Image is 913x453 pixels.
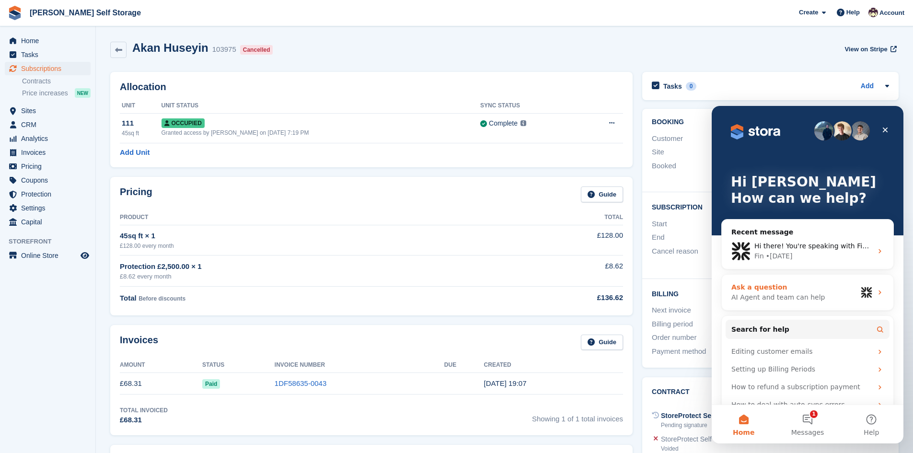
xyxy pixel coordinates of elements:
[162,98,481,114] th: Unit Status
[652,161,770,181] div: Booked
[5,132,91,145] a: menu
[652,319,770,330] div: Billing period
[14,237,178,255] div: Editing customer emails
[489,118,518,128] div: Complete
[8,6,22,20] img: stora-icon-8386f47178a22dfd0bd8f6a31ec36ba5ce8667c1dd55bd0f319d3a0aa187defe.svg
[520,120,526,126] img: icon-info-grey-7440780725fd019a000dd9b08b2336e03edf1995a4989e88bcd33f0948082b44.svg
[21,132,79,145] span: Analytics
[652,118,889,126] h2: Booking
[652,202,889,211] h2: Subscription
[122,118,162,129] div: 111
[79,250,91,261] a: Preview store
[128,299,192,337] button: Help
[21,249,79,262] span: Online Store
[20,176,145,186] div: Ask a question
[120,358,202,373] th: Amount
[22,89,68,98] span: Price increases
[21,323,43,330] span: Home
[20,186,145,197] div: AI Agent and team can help
[879,8,904,18] span: Account
[54,145,81,155] div: • [DATE]
[21,187,79,201] span: Protection
[5,62,91,75] a: menu
[484,379,527,387] time: 2025-08-27 18:07:42 UTC
[149,181,161,192] img: Profile image for Fin
[120,415,168,426] div: £68.31
[120,231,502,242] div: 45sq ft × 1
[502,225,623,255] td: £128.00
[5,118,91,131] a: menu
[20,219,78,229] span: Search for help
[841,41,899,57] a: View on Stripe
[5,34,91,47] a: menu
[661,434,818,444] div: StoreProtect Self Storage Agreement and Addendum
[14,290,178,308] div: How to deal with auto-sync errors
[663,82,682,91] h2: Tasks
[5,160,91,173] a: menu
[661,444,818,453] div: Voided
[5,146,91,159] a: menu
[5,187,91,201] a: menu
[581,335,623,350] a: Guide
[120,272,502,281] div: £8.62 every month
[21,160,79,173] span: Pricing
[80,323,113,330] span: Messages
[240,45,273,55] div: Cancelled
[21,34,79,47] span: Home
[502,292,623,303] div: £136.62
[162,128,481,137] div: Granted access by [PERSON_NAME] on [DATE] 7:19 PM
[5,201,91,215] a: menu
[132,41,208,54] h2: Akan Huseyin
[21,48,79,61] span: Tasks
[652,133,770,144] div: Customer
[275,379,326,387] a: 1DF58635-0043
[661,421,829,430] div: Pending signature
[502,256,623,287] td: £8.62
[139,295,185,302] span: Before discounts
[686,82,697,91] div: 0
[652,232,770,243] div: End
[14,214,178,233] button: Search for help
[868,8,878,17] img: Jacob Esser
[21,201,79,215] span: Settings
[202,379,220,389] span: Paid
[484,358,623,373] th: Created
[120,335,158,350] h2: Invoices
[846,8,860,17] span: Help
[212,44,236,55] div: 103975
[120,186,152,202] h2: Pricing
[21,174,79,187] span: Coupons
[122,129,162,138] div: 45sq ft
[652,305,770,316] div: Next invoice
[22,77,91,86] a: Contracts
[14,255,178,272] div: Setting up Billing Periods
[652,147,770,158] div: Site
[20,241,161,251] div: Editing customer emails
[75,88,91,98] div: NEW
[43,145,52,155] div: Fin
[480,98,579,114] th: Sync Status
[120,81,623,93] h2: Allocation
[21,62,79,75] span: Subscriptions
[661,411,829,421] div: StoreProtect Self Storage Agreement and Addendum
[22,88,91,98] a: Price increases NEW
[799,8,818,17] span: Create
[652,219,770,230] div: Start
[120,98,162,114] th: Unit
[120,373,202,395] td: £68.31
[120,406,168,415] div: Total Invoiced
[120,294,137,302] span: Total
[581,186,623,202] a: Guide
[120,147,150,158] a: Add Unit
[26,5,145,21] a: [PERSON_NAME] Self Storage
[652,246,770,267] div: Cancel reason
[5,174,91,187] a: menu
[202,358,275,373] th: Status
